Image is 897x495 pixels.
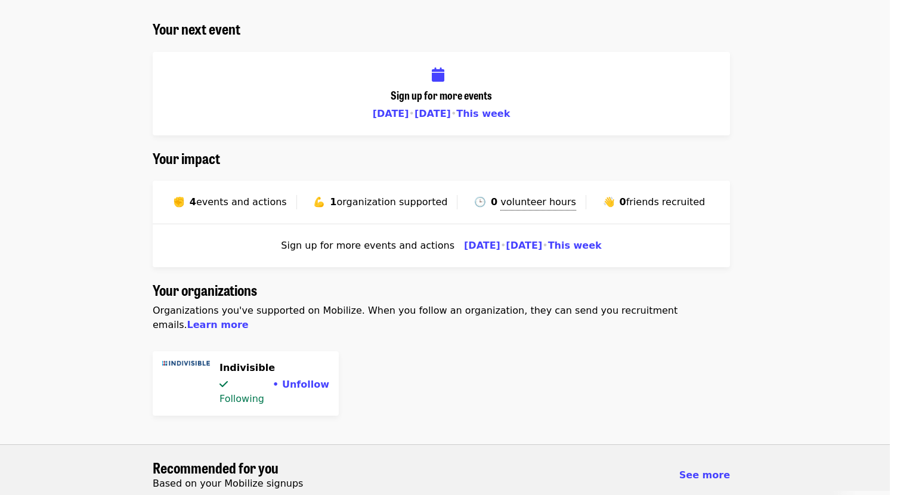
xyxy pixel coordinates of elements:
[153,279,257,300] span: Your organizations
[219,393,264,404] span: Following
[173,196,185,208] span: raised fist emoji
[409,108,415,119] span: •
[336,196,447,208] span: organization supported
[282,379,329,390] span: Unfollow
[474,196,486,208] span: clock face three o'clock emoji
[219,361,329,375] h4: Indivisible
[451,108,456,119] span: •
[491,196,497,208] strong: 0
[219,378,329,406] div: •
[620,196,626,208] strong: 0
[196,196,287,208] span: events and actions
[432,66,444,83] i: calendar icon
[153,147,220,168] span: Your impact
[153,305,678,330] span: Organizations you've supported on Mobilize. When you follow an organization, they can send you re...
[415,108,451,119] a: [DATE]
[219,379,228,390] i: check icon
[153,457,279,478] span: Recommended for you
[330,196,336,208] strong: 1
[679,468,730,482] a: See more
[373,108,409,119] a: [DATE]
[153,459,303,477] a: Recommended for you
[162,361,210,366] img: Indivisible Logo
[143,459,740,491] div: Recommended for you
[497,196,576,211] span: Includes shifts from all organizations you've supported through Mobilize. Calculated based on shi...
[153,351,339,416] a: Indivisiblecheck iconFollowing • Unfollow
[679,469,730,481] span: See more
[456,108,510,119] a: This week
[542,240,548,251] span: •
[313,196,325,208] span: flexed biceps emoji
[626,196,706,208] span: friends recruited
[500,240,506,251] span: •
[187,319,249,330] a: Learn more
[464,240,500,251] a: [DATE]
[153,478,303,489] span: Based on your Mobilize signups
[603,196,615,208] span: waving hand emoji
[281,239,454,253] span: Sign up for more events and actions
[548,240,602,251] a: This week
[190,196,196,208] strong: 4
[153,18,240,39] span: Your next event
[391,87,492,103] span: Sign up for more events
[506,240,542,251] a: [DATE]
[500,196,576,208] span: volunteer hours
